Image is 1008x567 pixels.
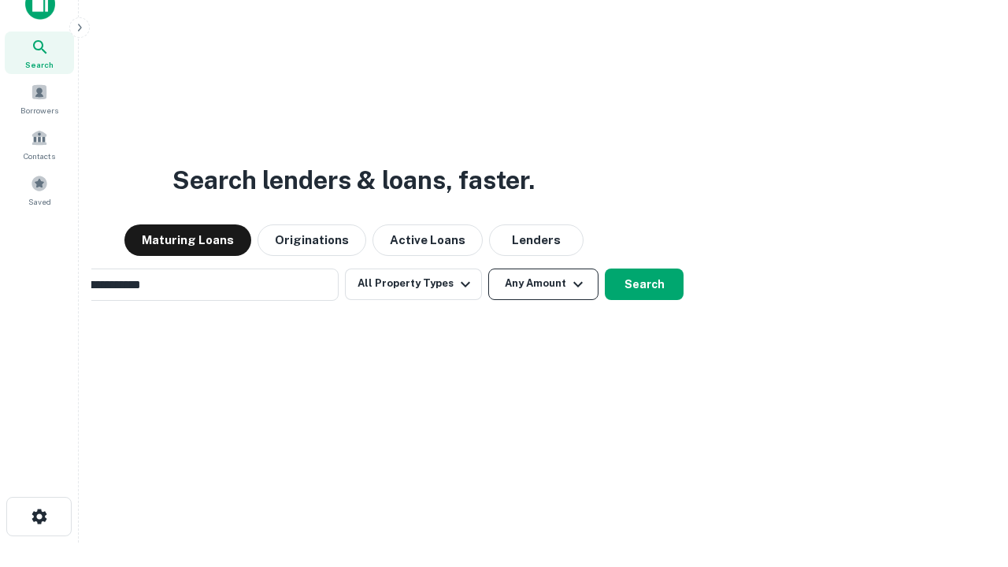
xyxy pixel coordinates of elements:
h3: Search lenders & loans, faster. [172,161,535,199]
a: Contacts [5,123,74,165]
a: Saved [5,169,74,211]
button: Originations [258,224,366,256]
span: Search [25,58,54,71]
button: All Property Types [345,269,482,300]
span: Borrowers [20,104,58,117]
span: Saved [28,195,51,208]
button: Search [605,269,684,300]
span: Contacts [24,150,55,162]
button: Lenders [489,224,584,256]
button: Active Loans [372,224,483,256]
button: Maturing Loans [124,224,251,256]
a: Search [5,31,74,74]
a: Borrowers [5,77,74,120]
iframe: Chat Widget [929,441,1008,517]
button: Any Amount [488,269,598,300]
